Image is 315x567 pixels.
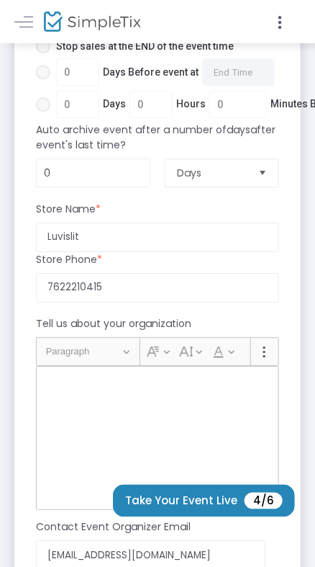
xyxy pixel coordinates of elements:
[50,58,275,86] span: Days Before event at
[36,316,191,331] m-panel-subtitle: Tell us about your organization
[202,58,275,86] input: Days Before event at
[177,166,247,180] span: Days
[36,202,101,217] m-panel-subtitle: Store Name
[36,366,279,510] div: Rich Text Editor, main
[252,159,273,187] button: Select
[113,485,295,517] button: Take Your Event Live4/6
[36,273,279,303] input: Enter phone Number
[40,341,137,363] button: Paragraph
[46,343,121,360] span: Paragraph
[36,252,102,267] m-panel-subtitle: Store Phone
[50,39,234,54] span: Stop sales at the END of the event time
[36,337,279,366] div: Editor toolbar
[36,519,191,535] m-panel-subtitle: Contact Event Organizer Email
[36,223,279,252] input: Enter Store Name
[227,122,250,137] span: days
[36,122,279,153] m-panel-subtitle: Auto archive event after a number of after event's last time?
[245,493,283,509] span: 4/6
